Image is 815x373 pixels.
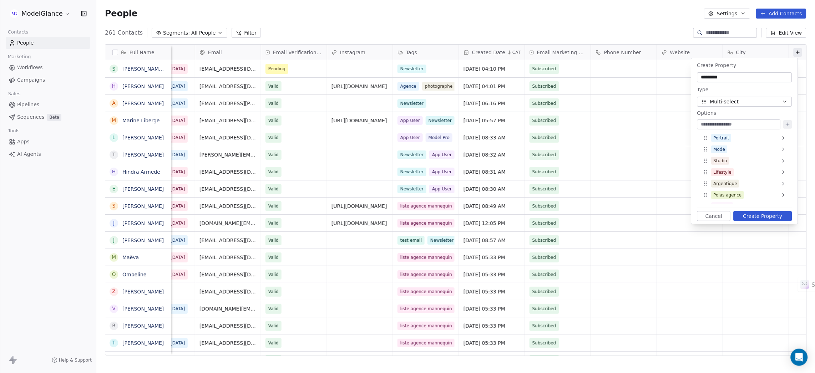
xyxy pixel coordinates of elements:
[163,29,190,37] span: Segments:
[532,271,556,278] span: Subscribed
[398,65,426,73] span: Newsletter
[532,151,556,158] span: Subscribed
[268,83,279,90] span: Valid
[766,28,806,38] button: Edit View
[268,134,279,141] span: Valid
[17,39,34,47] span: People
[700,144,789,155] div: Mode
[130,49,155,56] span: Full Name
[261,45,327,60] div: Email Verification Status
[670,49,690,56] span: Website
[112,271,116,278] div: O
[714,158,727,164] div: Studio
[199,185,257,193] span: [EMAIL_ADDRESS][DOMAIN_NAME]
[112,288,116,295] div: Z
[6,99,90,111] a: Pipelines
[122,306,164,312] a: [PERSON_NAME]
[268,168,279,175] span: Valid
[199,322,257,329] span: [EMAIL_ADDRESS][DOMAIN_NAME]
[723,45,789,60] div: City
[331,203,387,209] a: [URL][DOMAIN_NAME]
[199,203,257,210] span: [EMAIL_ADDRESS][DOMAIN_NAME]
[700,155,789,167] div: Studio
[532,322,556,329] span: Subscribed
[704,9,750,19] button: Settings
[122,66,186,72] a: [PERSON_NAME] De Grav
[268,305,279,312] span: Valid
[464,117,521,124] span: [DATE] 05:57 PM
[122,289,164,295] a: [PERSON_NAME]
[21,9,63,18] span: ModelGlance
[714,169,732,175] div: Lifestyle
[657,45,723,60] div: Website
[398,253,455,262] span: liste agence mannequin
[398,305,455,313] span: liste agence mannequin
[532,237,556,244] span: Subscribed
[105,8,137,19] span: People
[714,180,737,187] div: Argentique
[122,135,164,140] a: [PERSON_NAME]
[6,62,90,73] a: Workflows
[199,220,257,227] span: [DOMAIN_NAME][EMAIL_ADDRESS][DOMAIN_NAME]
[47,114,61,121] span: Beta
[464,65,521,72] span: [DATE] 04:10 PM
[11,19,17,24] img: website_grey.svg
[532,168,556,175] span: Subscribed
[17,150,41,158] span: AI Agents
[398,82,419,91] span: Agence
[426,133,452,142] span: Model Pro
[398,168,426,176] span: Newsletter
[199,339,257,347] span: [EMAIL_ADDRESS][DOMAIN_NAME]
[199,100,257,107] span: [EMAIL_ADDRESS][PERSON_NAME][DOMAIN_NAME]
[6,136,90,148] a: Apps
[532,339,556,347] span: Subscribed
[6,148,90,160] a: AI Agents
[532,100,556,107] span: Subscribed
[20,11,35,17] div: v 4.0.25
[6,74,90,86] a: Campaigns
[427,236,456,245] span: Newsletter
[268,151,279,158] span: Valid
[714,203,731,210] div: Outdoor
[398,219,455,228] span: liste agence mannequin
[464,305,521,312] span: [DATE] 05:33 PM
[697,109,717,117] span: Options
[52,357,92,363] a: Help & Support
[512,50,521,55] span: CAT
[112,185,116,193] div: E
[697,97,792,107] button: Multi-select
[429,150,455,159] span: App User
[122,203,164,209] a: [PERSON_NAME]
[331,220,387,226] a: [URL][DOMAIN_NAME]
[112,339,116,347] div: T
[199,134,257,141] span: [EMAIL_ADDRESS][DOMAIN_NAME]
[112,322,116,329] div: R
[11,11,17,17] img: logo_orange.svg
[268,288,279,295] span: Valid
[6,111,90,123] a: SequencesBeta
[532,254,556,261] span: Subscribed
[268,100,279,107] span: Valid
[532,203,556,210] span: Subscribed
[700,201,789,212] div: Outdoor
[532,185,556,193] span: Subscribed
[199,83,257,90] span: [EMAIL_ADDRESS][DOMAIN_NAME]
[532,220,556,227] span: Subscribed
[327,45,393,60] div: Instagram
[122,323,164,329] a: [PERSON_NAME]
[700,178,789,189] div: Argentique
[105,60,171,356] div: grid
[208,49,222,56] span: Email
[232,28,261,38] button: Filter
[697,62,736,68] span: Create Property
[464,271,521,278] span: [DATE] 05:33 PM
[122,83,164,89] a: [PERSON_NAME]
[268,339,279,347] span: Valid
[122,272,146,277] a: Ombeline
[268,185,279,193] span: Valid
[199,117,257,124] span: [EMAIL_ADDRESS][DOMAIN_NAME]
[532,288,556,295] span: Subscribed
[17,113,44,121] span: Sequences
[429,185,455,193] span: App User
[464,100,521,107] span: [DATE] 06:16 PM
